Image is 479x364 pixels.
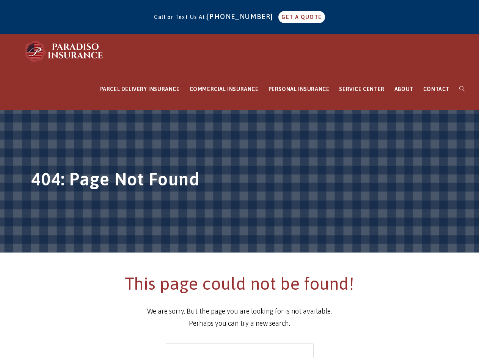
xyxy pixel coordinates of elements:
input: Insert search query [166,343,314,358]
a: PERSONAL INSURANCE [264,68,335,110]
span: PERSONAL INSURANCE [269,86,330,92]
span: PARCEL DELIVERY INSURANCE [100,86,180,92]
a: CONTACT [418,68,454,110]
a: [PHONE_NUMBER] [207,13,277,20]
img: Paradiso Insurance [23,40,106,63]
span: Call or Text Us At: [154,14,207,20]
span: COMMERCIAL INSURANCE [190,86,259,92]
a: ABOUT [389,68,418,110]
p: We are sorry. But the page you are looking for is not available. Perhaps you can try a new search. [31,305,448,330]
span: SERVICE CENTER [339,86,384,92]
a: SERVICE CENTER [334,68,389,110]
a: PARCEL DELIVERY INSURANCE [95,68,185,110]
a: COMMERCIAL INSURANCE [185,68,264,110]
h1: 404: Page Not Found [31,167,448,195]
span: CONTACT [423,86,449,92]
a: GET A QUOTE [278,11,325,23]
h2: This page could not be found! [31,271,448,296]
span: ABOUT [394,86,413,92]
form: Search this website [166,343,314,358]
